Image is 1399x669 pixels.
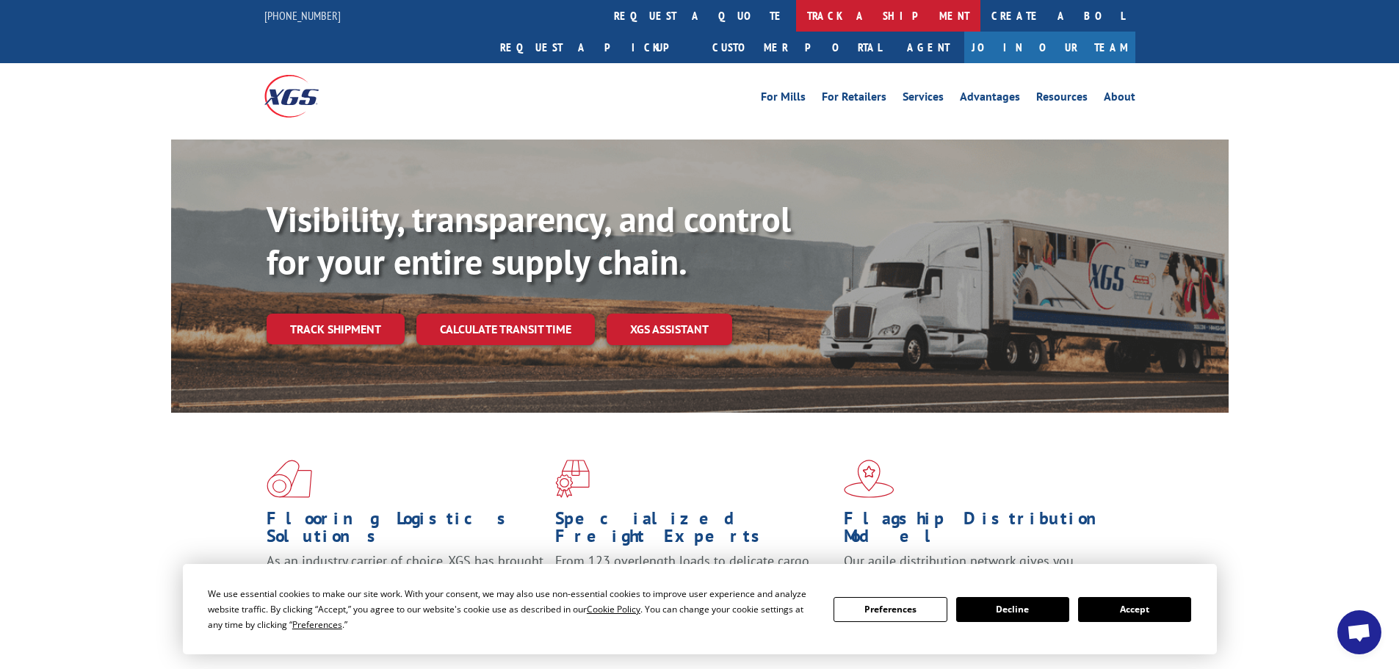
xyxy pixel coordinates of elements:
[267,510,544,552] h1: Flooring Logistics Solutions
[701,32,892,63] a: Customer Portal
[834,597,947,622] button: Preferences
[1104,91,1135,107] a: About
[183,564,1217,654] div: Cookie Consent Prompt
[267,552,543,604] span: As an industry carrier of choice, XGS has brought innovation and dedication to flooring logistics...
[555,552,833,618] p: From 123 overlength loads to delicate cargo, our experienced staff knows the best way to move you...
[416,314,595,345] a: Calculate transit time
[292,618,342,631] span: Preferences
[1337,610,1381,654] div: Open chat
[555,510,833,552] h1: Specialized Freight Experts
[761,91,806,107] a: For Mills
[607,314,732,345] a: XGS ASSISTANT
[555,460,590,498] img: xgs-icon-focused-on-flooring-red
[892,32,964,63] a: Agent
[208,586,816,632] div: We use essential cookies to make our site work. With your consent, we may also use non-essential ...
[1078,597,1191,622] button: Accept
[956,597,1069,622] button: Decline
[844,552,1114,587] span: Our agile distribution network gives you nationwide inventory management on demand.
[267,196,791,284] b: Visibility, transparency, and control for your entire supply chain.
[264,8,341,23] a: [PHONE_NUMBER]
[822,91,886,107] a: For Retailers
[489,32,701,63] a: Request a pickup
[1036,91,1088,107] a: Resources
[587,603,640,615] span: Cookie Policy
[267,460,312,498] img: xgs-icon-total-supply-chain-intelligence-red
[964,32,1135,63] a: Join Our Team
[844,510,1121,552] h1: Flagship Distribution Model
[960,91,1020,107] a: Advantages
[903,91,944,107] a: Services
[844,460,894,498] img: xgs-icon-flagship-distribution-model-red
[267,314,405,344] a: Track shipment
